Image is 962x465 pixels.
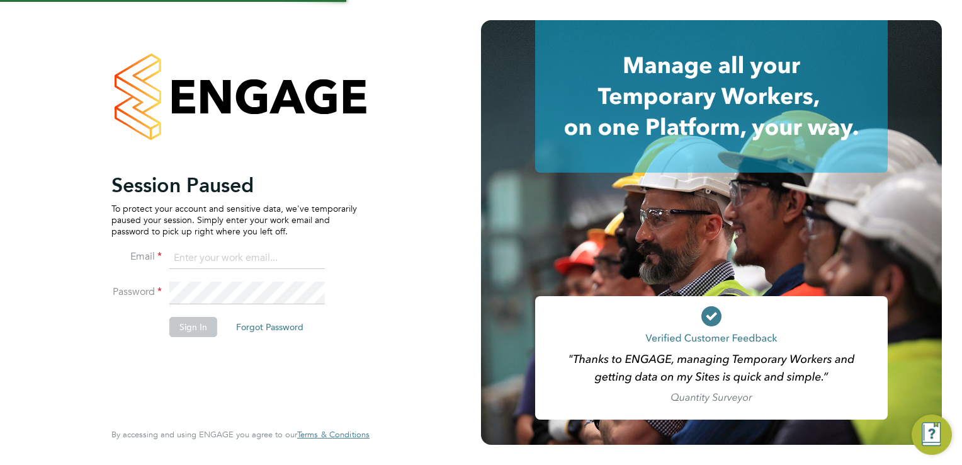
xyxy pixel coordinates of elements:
p: To protect your account and sensitive data, we've temporarily paused your session. Simply enter y... [111,203,357,238]
label: Email [111,250,162,263]
a: Terms & Conditions [297,430,370,440]
button: Forgot Password [226,317,314,337]
button: Sign In [169,317,217,337]
label: Password [111,285,162,299]
span: By accessing and using ENGAGE you agree to our [111,429,370,440]
input: Enter your work email... [169,247,325,270]
h2: Session Paused [111,173,357,198]
button: Engage Resource Center [912,415,952,455]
